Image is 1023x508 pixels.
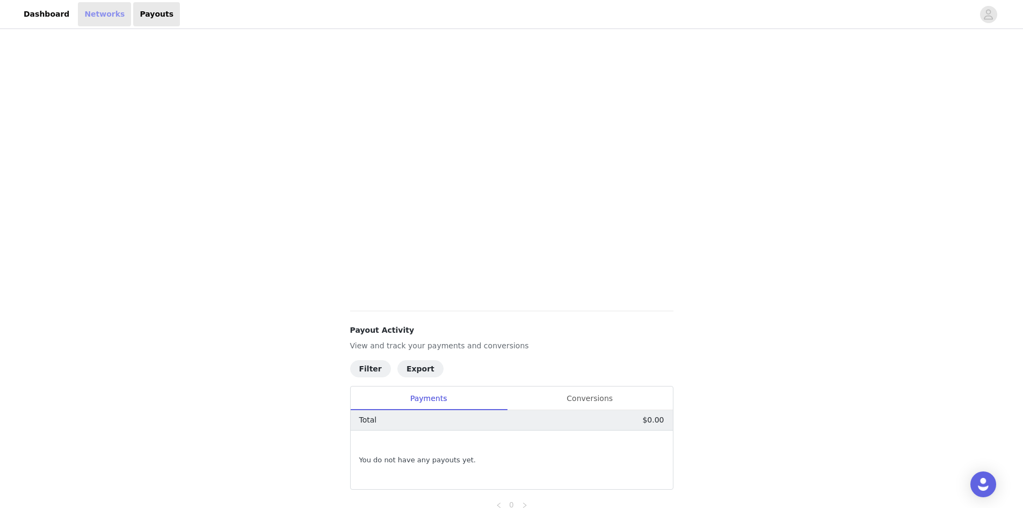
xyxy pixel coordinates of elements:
p: View and track your payments and conversions [350,340,673,352]
p: $0.00 [642,414,664,426]
div: avatar [983,6,993,23]
div: Payments [351,387,507,411]
div: Open Intercom Messenger [970,471,996,497]
button: Filter [350,360,391,377]
a: Payouts [133,2,180,26]
button: Export [397,360,444,377]
p: Total [359,414,377,426]
div: Conversions [507,387,673,411]
a: Networks [78,2,131,26]
a: Dashboard [17,2,76,26]
span: You do not have any payouts yet. [359,455,476,466]
h4: Payout Activity [350,325,673,336]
